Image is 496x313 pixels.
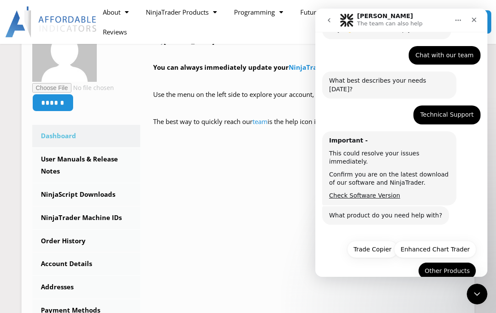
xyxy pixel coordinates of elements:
[153,21,464,140] div: Hey ! Welcome to the Members Area. Thank you for being a valuable customer!
[32,125,140,147] a: Dashboard
[32,230,140,252] a: Order History
[292,2,364,22] a: Futures Trading
[289,63,367,71] a: NinjaTrader Machine ID
[153,63,450,71] strong: You can always immediately update your in our licensing database.
[32,207,140,229] a: NinjaTrader Machine IDs
[32,183,140,206] a: NinjaScript Downloads
[137,2,225,22] a: NinjaTrader Products
[225,2,292,22] a: Programming
[32,253,140,275] a: Account Details
[94,22,136,42] a: Reviews
[94,2,387,42] nav: Menu
[315,9,487,277] iframe: Intercom live chat
[253,117,268,126] a: team
[32,148,140,183] a: User Manuals & Release Notes
[467,284,487,304] iframe: Intercom live chat
[5,6,98,37] img: LogoAI | Affordable Indicators – NinjaTrader
[32,17,97,82] img: a4b6a2501a1adb4fa33ac523bf6c919dfce71964bd7d923f50109885c1b5d730
[153,116,464,140] p: The best way to quickly reach our is the help icon in the bottom right corner of any website page!
[32,276,140,298] a: Addresses
[94,2,137,22] a: About
[103,254,161,271] button: Other Products
[153,89,464,113] p: Use the menu on the left side to explore your account, including and .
